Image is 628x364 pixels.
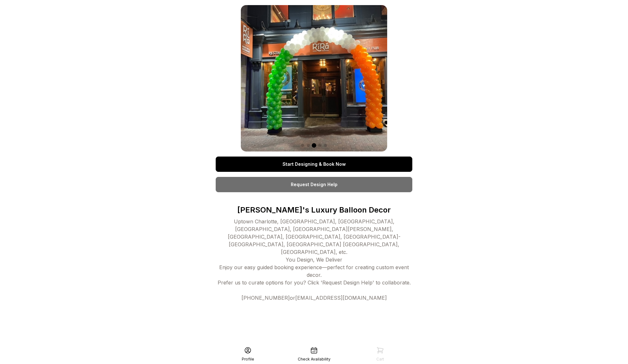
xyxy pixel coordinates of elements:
[216,157,412,172] a: Start Designing & Book Now
[241,295,290,301] a: [PHONE_NUMBER]
[242,357,254,362] div: Profile
[298,357,331,362] div: Check Availability
[216,177,412,192] a: Request Design Help
[295,295,387,301] a: [EMAIL_ADDRESS][DOMAIN_NAME]
[376,357,384,362] div: Cart
[216,205,412,215] p: [PERSON_NAME]'s Luxury Balloon Decor
[216,218,412,302] div: Uptown Charlotte, [GEOGRAPHIC_DATA], [GEOGRAPHIC_DATA], [GEOGRAPHIC_DATA], [GEOGRAPHIC_DATA][PERS...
